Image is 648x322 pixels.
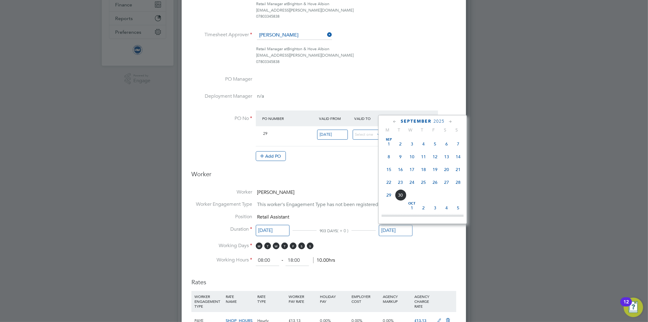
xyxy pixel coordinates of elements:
[256,225,290,236] input: Select one
[441,202,452,214] span: 4
[429,164,441,175] span: 19
[383,138,395,150] span: 1
[290,243,297,249] span: F
[429,177,441,188] span: 26
[395,177,406,188] span: 23
[191,189,252,195] label: Worker
[383,177,395,188] span: 22
[256,53,354,58] span: [EMAIL_ADDRESS][PERSON_NAME][DOMAIN_NAME]
[313,257,335,263] span: 10.00hrs
[273,243,279,249] span: W
[429,151,441,163] span: 12
[350,291,381,307] div: EMPLOYER COST
[395,138,406,150] span: 2
[287,1,329,6] span: Brighton & Hove Albion
[383,164,395,175] span: 15
[191,243,252,249] label: Working Days
[452,164,464,175] span: 21
[256,243,262,249] span: M
[256,59,279,64] span: 07803345838
[623,302,629,310] div: 12
[405,127,416,133] span: W
[353,113,389,124] div: Valid To
[256,13,456,20] div: 07803345838
[418,177,429,188] span: 25
[441,164,452,175] span: 20
[383,189,395,201] span: 29
[256,46,287,51] span: Retail Manager at
[452,177,464,188] span: 28
[353,130,383,140] input: Select one
[434,119,444,124] span: 2025
[393,127,405,133] span: T
[263,131,267,136] span: 29
[624,298,643,317] button: Open Resource Center, 12 new notifications
[452,202,464,214] span: 5
[379,225,413,236] input: Select one
[418,138,429,150] span: 4
[256,151,286,161] button: Add PO
[413,291,434,312] div: AGENCY CHARGE RATE
[191,214,252,220] label: Position
[452,151,464,163] span: 14
[286,255,309,266] input: 17:00
[451,127,462,133] span: S
[191,93,252,100] label: Deployment Manager
[406,138,418,150] span: 3
[191,201,252,208] label: Worker Engagement Type
[317,113,353,124] div: Valid From
[281,243,288,249] span: T
[257,93,264,99] span: n/a
[191,32,252,38] label: Timesheet Approver
[395,189,406,201] span: 30
[256,291,287,307] div: RATE TYPE
[257,31,332,40] input: Search for...
[256,1,287,6] span: Retail Manager at
[441,151,452,163] span: 13
[261,113,317,124] div: PO Number
[418,202,429,214] span: 2
[388,113,424,124] div: Expiry
[429,138,441,150] span: 5
[191,226,252,233] label: Duration
[383,138,395,141] span: Sep
[337,228,348,233] span: ( + 0 )
[298,243,305,249] span: S
[224,291,255,307] div: RATE NAME
[428,127,439,133] span: F
[191,170,456,183] h3: Worker
[418,151,429,163] span: 11
[191,272,456,286] h3: Rates
[383,151,395,163] span: 8
[401,119,431,124] span: September
[191,115,252,122] label: PO No
[256,255,279,266] input: 08:00
[381,291,413,307] div: AGENCY MARKUP
[280,257,284,263] span: ‐
[441,177,452,188] span: 27
[416,127,428,133] span: T
[287,291,318,307] div: WORKER PAY RATE
[406,151,418,163] span: 10
[382,127,393,133] span: M
[257,189,294,195] span: [PERSON_NAME]
[256,7,456,14] div: [EMAIL_ADDRESS][PERSON_NAME][DOMAIN_NAME]
[406,164,418,175] span: 17
[395,164,406,175] span: 16
[317,130,348,140] input: Select one
[257,202,410,208] span: This worker's Engagement Type has not been registered by its Agency.
[191,257,252,263] label: Working Hours
[264,243,271,249] span: T
[439,127,451,133] span: S
[287,46,329,51] span: Brighton & Hove Albion
[441,138,452,150] span: 6
[193,291,224,312] div: WORKER ENGAGEMENT TYPE
[406,202,418,214] span: 1
[418,164,429,175] span: 18
[320,228,337,233] span: 903 DAYS
[191,76,252,82] label: PO Manager
[406,202,418,205] span: Oct
[319,291,350,307] div: HOLIDAY PAY
[452,138,464,150] span: 7
[307,243,314,249] span: S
